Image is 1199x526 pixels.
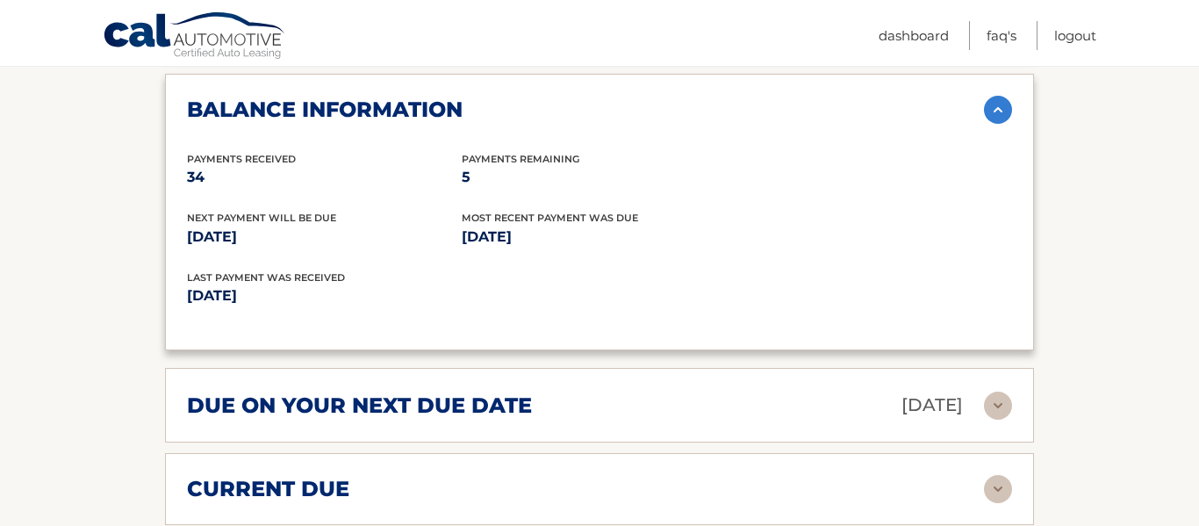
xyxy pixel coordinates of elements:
[462,153,579,165] span: Payments Remaining
[187,97,463,123] h2: balance information
[187,393,532,419] h2: due on your next due date
[187,271,345,284] span: Last Payment was received
[1054,21,1096,50] a: Logout
[879,21,949,50] a: Dashboard
[984,475,1012,503] img: accordion-rest.svg
[462,165,736,190] p: 5
[187,476,349,502] h2: current due
[187,225,462,249] p: [DATE]
[984,392,1012,420] img: accordion-rest.svg
[984,96,1012,124] img: accordion-active.svg
[187,165,462,190] p: 34
[901,390,963,421] p: [DATE]
[462,212,638,224] span: Most Recent Payment Was Due
[462,225,736,249] p: [DATE]
[103,11,287,62] a: Cal Automotive
[187,153,296,165] span: Payments Received
[187,212,336,224] span: Next Payment will be due
[987,21,1016,50] a: FAQ's
[187,284,599,308] p: [DATE]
